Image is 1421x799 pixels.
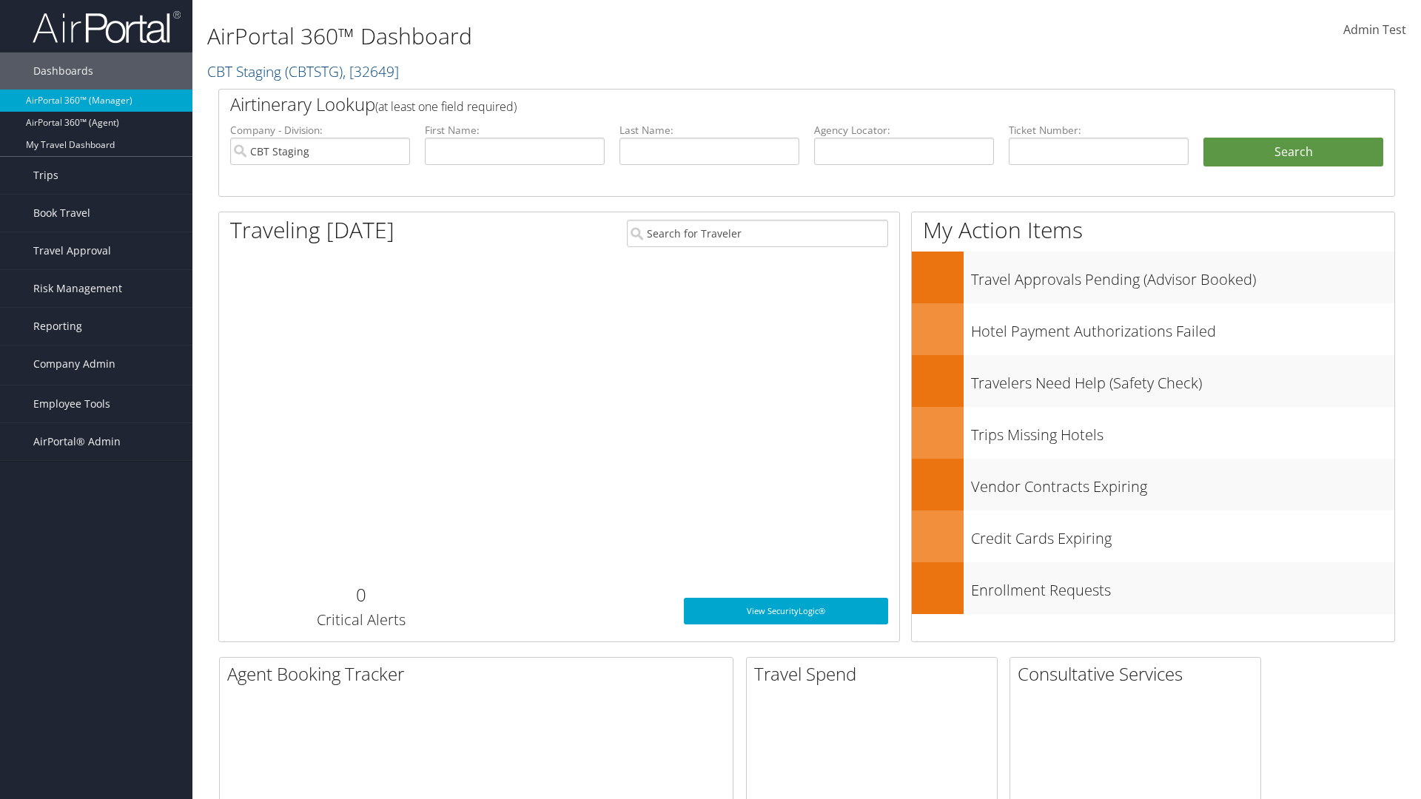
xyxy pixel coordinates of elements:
h2: 0 [230,582,491,607]
a: View SecurityLogic® [684,598,888,624]
a: Trips Missing Hotels [912,407,1394,459]
a: Vendor Contracts Expiring [912,459,1394,510]
h3: Travel Approvals Pending (Advisor Booked) [971,262,1394,290]
span: Employee Tools [33,385,110,422]
h3: Vendor Contracts Expiring [971,469,1394,497]
a: Admin Test [1343,7,1406,53]
label: Agency Locator: [814,123,994,138]
a: Travelers Need Help (Safety Check) [912,355,1394,407]
span: Company Admin [33,345,115,382]
h1: My Action Items [912,215,1394,246]
h2: Consultative Services [1018,661,1260,687]
h1: AirPortal 360™ Dashboard [207,21,1007,52]
label: Last Name: [619,123,799,138]
span: Admin Test [1343,21,1406,38]
a: Credit Cards Expiring [912,510,1394,562]
h2: Airtinerary Lookup [230,92,1286,117]
span: Risk Management [33,270,122,307]
span: , [ 32649 ] [343,61,399,81]
h3: Hotel Payment Authorizations Failed [971,314,1394,342]
h2: Agent Booking Tracker [227,661,733,687]
label: Company - Division: [230,123,410,138]
label: Ticket Number: [1009,123,1189,138]
h3: Enrollment Requests [971,573,1394,601]
span: AirPortal® Admin [33,423,121,460]
span: Reporting [33,308,82,345]
a: Travel Approvals Pending (Advisor Booked) [912,252,1394,303]
h3: Trips Missing Hotels [971,417,1394,445]
h3: Critical Alerts [230,610,491,630]
span: Book Travel [33,195,90,232]
span: (at least one field required) [375,98,517,115]
span: Travel Approval [33,232,111,269]
input: Search for Traveler [627,220,888,247]
a: CBT Staging [207,61,399,81]
img: airportal-logo.png [33,10,181,44]
a: Enrollment Requests [912,562,1394,614]
span: Trips [33,157,58,194]
span: Dashboards [33,53,93,90]
button: Search [1203,138,1383,167]
h1: Traveling [DATE] [230,215,394,246]
a: Hotel Payment Authorizations Failed [912,303,1394,355]
label: First Name: [425,123,605,138]
h2: Travel Spend [754,661,997,687]
h3: Credit Cards Expiring [971,521,1394,549]
span: ( CBTSTG ) [285,61,343,81]
h3: Travelers Need Help (Safety Check) [971,365,1394,394]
